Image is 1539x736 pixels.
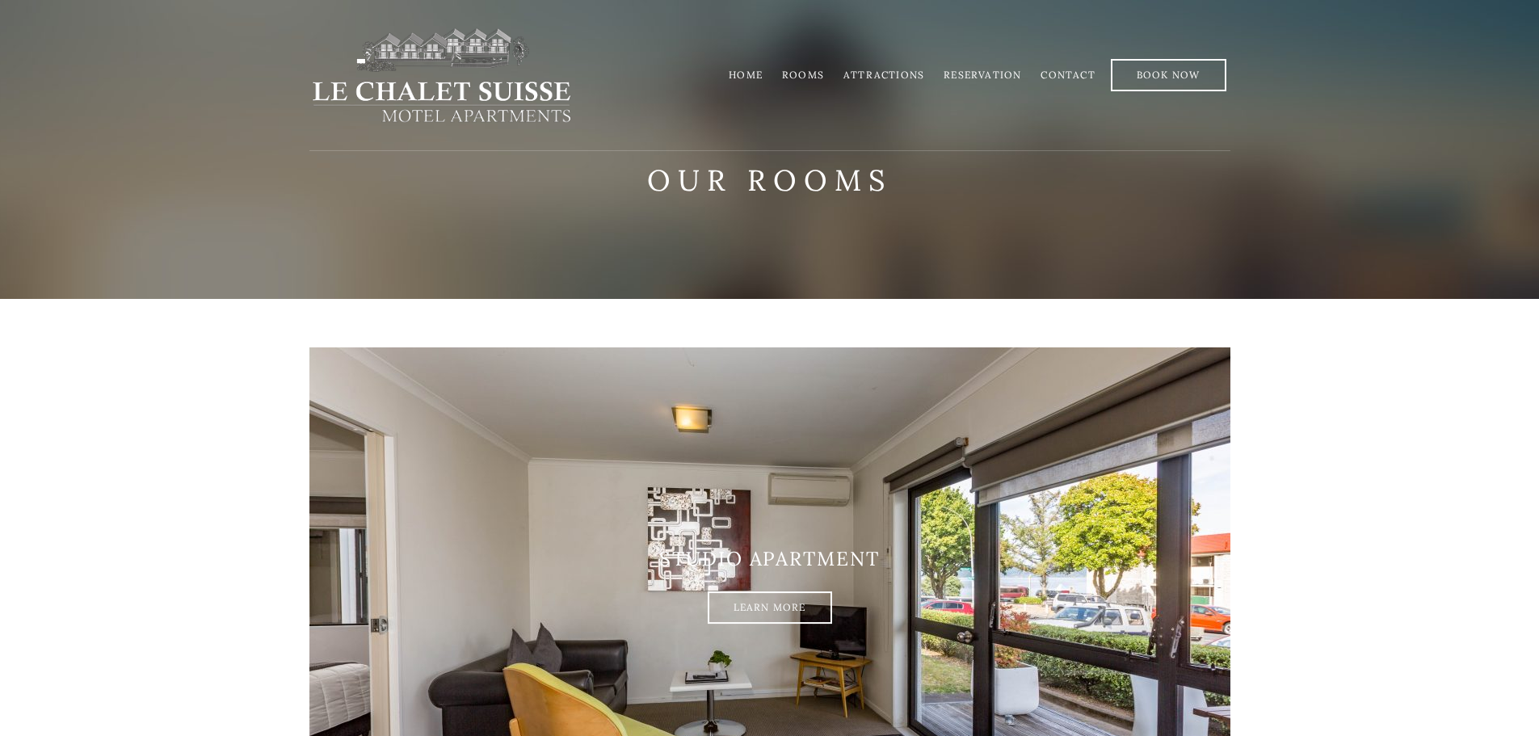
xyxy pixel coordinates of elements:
a: Book Now [1111,59,1226,91]
a: Contact [1041,69,1095,81]
a: Reservation [944,69,1021,81]
a: Learn More [708,591,832,624]
h3: Studio Apartment [309,548,1230,571]
a: Home [729,69,763,81]
img: lechaletsuisse [309,27,574,124]
a: Attractions [843,69,924,81]
a: Rooms [782,69,824,81]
